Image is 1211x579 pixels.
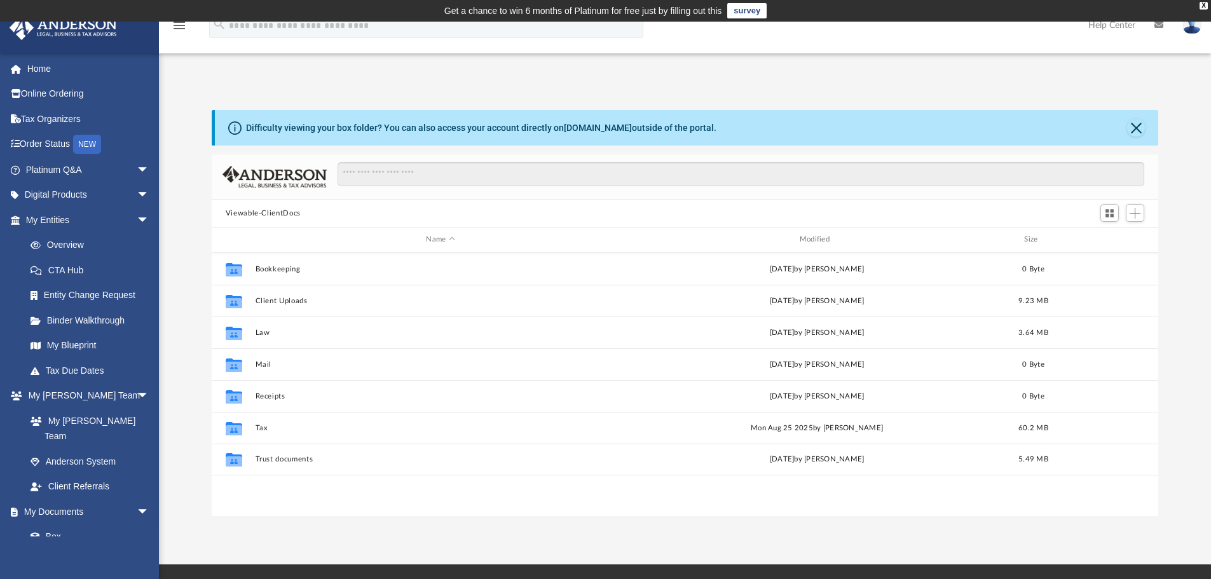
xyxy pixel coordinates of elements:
a: survey [727,3,767,18]
span: 0 Byte [1022,392,1044,399]
span: 0 Byte [1022,360,1044,367]
a: menu [172,24,187,33]
div: [DATE] by [PERSON_NAME] [631,263,1002,275]
div: Modified [631,234,1002,245]
a: Order StatusNEW [9,132,168,158]
i: search [212,17,226,31]
button: Tax [255,424,626,432]
button: Bookkeeping [255,265,626,273]
div: NEW [73,135,101,154]
span: arrow_drop_down [137,383,162,409]
button: Trust documents [255,455,626,463]
a: [DOMAIN_NAME] [564,123,632,133]
a: Anderson System [18,449,162,474]
div: Difficulty viewing your box folder? You can also access your account directly on outside of the p... [246,121,716,135]
a: Tax Organizers [9,106,168,132]
span: arrow_drop_down [137,499,162,525]
button: Client Uploads [255,297,626,305]
img: Anderson Advisors Platinum Portal [6,15,121,40]
button: Close [1127,119,1145,137]
div: [DATE] by [PERSON_NAME] [631,390,1002,402]
a: My Blueprint [18,333,162,358]
span: 0 Byte [1022,265,1044,272]
button: Law [255,329,626,337]
a: Client Referrals [18,474,162,500]
div: [DATE] by [PERSON_NAME] [631,327,1002,338]
button: Add [1126,204,1145,222]
span: 3.64 MB [1018,329,1048,336]
a: Tax Due Dates [18,358,168,383]
img: User Pic [1182,16,1201,34]
a: Digital Productsarrow_drop_down [9,182,168,208]
div: [DATE] by [PERSON_NAME] [631,454,1002,465]
div: close [1200,2,1208,10]
div: id [217,234,249,245]
div: Name [254,234,626,245]
span: 5.49 MB [1018,456,1048,463]
span: 9.23 MB [1018,297,1048,304]
input: Search files and folders [338,162,1144,186]
div: Size [1008,234,1058,245]
a: Binder Walkthrough [18,308,168,333]
div: Get a chance to win 6 months of Platinum for free just by filling out this [444,3,722,18]
a: Overview [18,233,168,258]
div: [DATE] by [PERSON_NAME] [631,295,1002,306]
button: Mail [255,360,626,369]
i: menu [172,18,187,33]
a: CTA Hub [18,257,168,283]
div: id [1064,234,1153,245]
span: 60.2 MB [1018,424,1048,431]
span: arrow_drop_down [137,182,162,208]
a: My [PERSON_NAME] Teamarrow_drop_down [9,383,162,409]
div: grid [212,253,1159,516]
a: Box [18,524,156,550]
a: My Entitiesarrow_drop_down [9,207,168,233]
a: My Documentsarrow_drop_down [9,499,162,524]
a: Online Ordering [9,81,168,107]
button: Switch to Grid View [1100,204,1119,222]
span: arrow_drop_down [137,157,162,183]
div: [DATE] by [PERSON_NAME] [631,358,1002,370]
a: Home [9,56,168,81]
div: Mon Aug 25 2025 by [PERSON_NAME] [631,422,1002,433]
button: Receipts [255,392,626,400]
button: Viewable-ClientDocs [226,208,301,219]
span: arrow_drop_down [137,207,162,233]
a: Platinum Q&Aarrow_drop_down [9,157,168,182]
a: Entity Change Request [18,283,168,308]
a: My [PERSON_NAME] Team [18,408,156,449]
